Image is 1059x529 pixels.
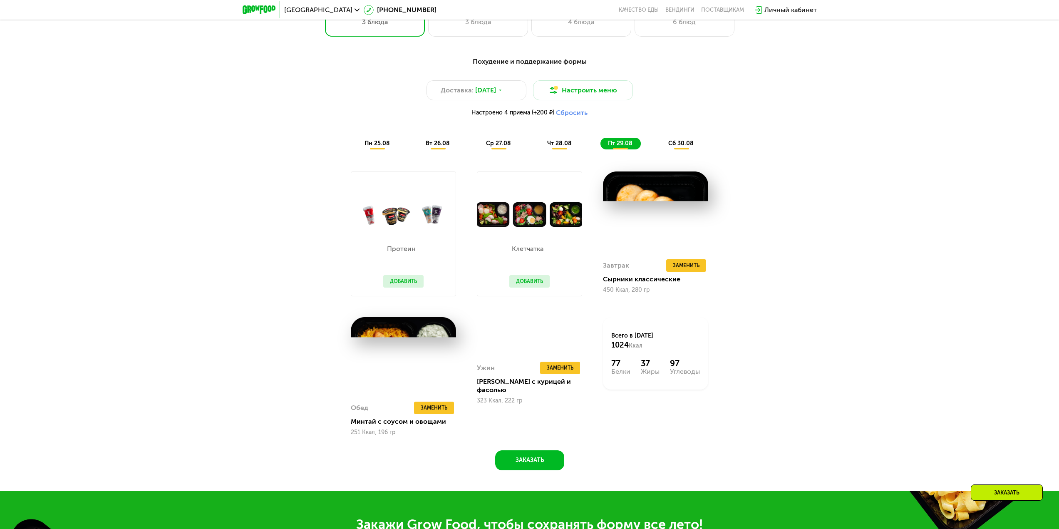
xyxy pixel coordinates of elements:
[351,433,456,440] div: 251 Ккал, 196 гр
[971,484,1043,501] div: Заказать
[666,259,706,272] button: Заменить
[364,5,436,15] a: [PHONE_NUMBER]
[421,408,447,416] span: Заменить
[670,358,700,368] div: 97
[475,85,496,95] span: [DATE]
[547,404,573,412] span: Заменить
[641,368,660,375] div: Жиры
[334,17,416,27] div: 3 блюда
[603,259,629,272] div: Завтрак
[540,402,580,414] button: Заменить
[426,140,450,147] span: вт 26.08
[283,57,776,67] div: Похудение и поддержание формы
[495,459,564,479] button: Заказать
[665,7,694,13] a: Вендинги
[629,342,642,349] span: Ккал
[486,140,511,147] span: ср 27.08
[351,422,463,430] div: Минтай с соусом и овощами
[365,140,390,147] span: пн 25.08
[351,406,368,418] div: Обед
[414,406,454,418] button: Заменить
[611,332,700,350] div: Всего в [DATE]
[701,7,744,13] div: поставщикам
[611,358,630,368] div: 77
[383,275,424,288] button: Добавить
[673,261,699,270] span: Заменить
[643,17,726,27] div: 6 блюд
[603,275,715,283] div: Сырники классические
[477,417,589,434] div: [PERSON_NAME] с курицей и фасолью
[441,85,474,95] span: Доставка:
[611,368,630,375] div: Белки
[764,5,817,15] div: Личный кабинет
[284,7,352,13] span: [GEOGRAPHIC_DATA]
[547,140,572,147] span: чт 28.08
[509,246,546,252] p: Клетчатка
[477,402,495,414] div: Ужин
[611,340,629,350] span: 1024
[540,17,623,27] div: 4 блюда
[668,140,694,147] span: сб 30.08
[670,368,700,375] div: Углеводы
[477,437,582,444] div: 323 Ккал, 222 гр
[471,110,554,116] span: Настроено 4 приема (+200 ₽)
[437,17,519,27] div: 3 блюда
[383,246,419,252] p: Протеин
[608,140,632,147] span: пт 29.08
[533,80,633,100] button: Настроить меню
[556,109,588,117] button: Сбросить
[509,275,550,288] button: Добавить
[603,287,708,293] div: 450 Ккал, 280 гр
[619,7,659,13] a: Качество еды
[641,358,660,368] div: 37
